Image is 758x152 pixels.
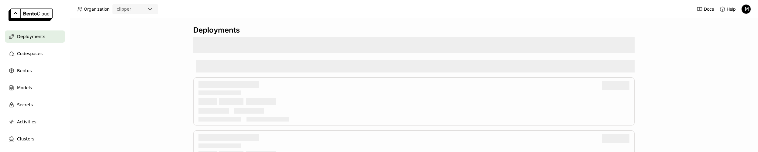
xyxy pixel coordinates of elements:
[741,4,751,14] div: Ilya Mazalov
[5,116,65,128] a: Activities
[17,84,32,91] span: Models
[17,135,34,143] span: Clusters
[132,6,133,12] input: Selected clipper.
[17,50,43,57] span: Codespaces
[5,99,65,111] a: Secrets
[742,5,751,14] div: IM
[9,9,53,21] img: logo
[727,6,736,12] span: Help
[5,65,65,77] a: Bentos
[5,82,65,94] a: Models
[193,26,635,35] div: Deployments
[5,30,65,43] a: Deployments
[17,33,45,40] span: Deployments
[704,6,714,12] span: Docs
[17,67,32,74] span: Bentos
[5,133,65,145] a: Clusters
[697,6,714,12] a: Docs
[17,101,33,108] span: Secrets
[84,6,109,12] span: Organization
[17,118,36,125] span: Activities
[719,6,736,12] div: Help
[117,6,131,12] div: clipper
[5,48,65,60] a: Codespaces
